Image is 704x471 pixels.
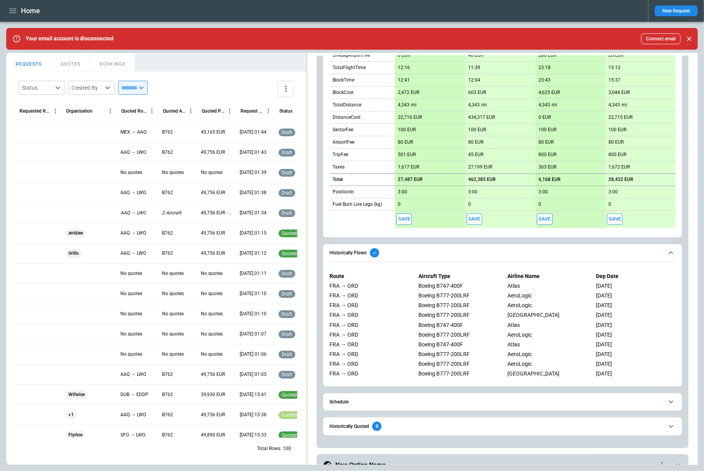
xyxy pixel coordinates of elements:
[163,108,186,114] div: Quoted Aircraft
[333,102,361,108] p: TotalDistance
[398,90,419,96] p: 2,472 EUR
[333,77,354,83] p: BlockTime
[333,127,353,133] p: SectorFee
[329,393,676,411] button: Schedule
[596,312,676,318] div: [DATE]
[507,283,587,289] div: Atlas
[468,102,480,108] p: 4,343
[280,150,294,155] span: draft
[468,90,486,96] p: 603 EUR
[257,445,281,452] p: Total Rows:
[329,267,676,383] div: Historically Flown
[684,30,695,47] div: dismiss
[596,341,676,348] div: [DATE]
[329,332,409,338] div: FRA → ORD
[468,202,471,207] p: 0
[608,52,624,58] p: 20 EUR
[596,351,676,358] div: [DATE]
[596,322,676,328] div: [DATE]
[201,290,223,297] p: No quotes
[329,250,367,255] h6: Historically Flown
[333,64,366,71] p: TotalFlightTime
[162,210,181,216] p: 2 Aircraft
[240,210,267,216] p: 17/09/2025 01:34
[71,84,103,92] div: Created By
[280,372,294,377] span: draft
[329,341,409,348] div: FRA → ORD
[538,127,556,133] p: 100 EUR
[120,129,146,136] p: MEX → AAQ
[333,139,354,146] p: AirportFee
[538,177,561,182] p: 6,168 EUR
[120,250,146,257] p: AAQ → LWO
[596,370,676,377] div: [DATE]
[398,115,422,120] p: 22,716 EUR
[329,283,409,289] div: FRA → ORD
[201,230,225,236] p: 49,756 EUR
[398,52,410,58] p: 0 EUR
[538,139,554,145] p: 80 EUR
[552,102,557,108] p: mi
[329,312,409,318] div: FRA → ORD
[418,351,498,358] div: Boeing B777-200LRF
[280,210,294,216] span: draft
[65,223,86,243] span: anidaw
[280,291,294,297] span: draft
[398,127,416,133] p: 100 EUR
[329,417,676,435] button: Historically Quoted0
[6,53,51,71] button: REQUESTS
[468,77,480,83] p: 12:04
[280,170,294,176] span: draft
[186,106,196,116] button: Quoted Aircraft column menu
[622,102,627,108] p: mi
[538,115,551,120] p: 0 EUR
[538,102,550,108] p: 4,343
[329,302,409,309] div: FRA → ORD
[201,149,225,156] p: 49,756 EUR
[538,164,556,170] p: 363 EUR
[608,65,620,71] p: 15:12
[147,106,157,116] button: Quoted Route column menu
[468,139,483,145] p: 80 EUR
[398,77,410,83] p: 12:41
[333,201,382,208] p: Fuel Burn Live Legs (kg)
[507,361,587,367] div: AeroLogic
[240,432,267,438] p: 15/09/2025 15:33
[162,169,184,176] p: No quotes
[468,152,483,158] p: 45 EUR
[162,412,173,418] p: B762
[240,129,267,136] p: 17/09/2025 01:44
[396,214,412,225] span: Save this aircraft quote and copy details to clipboard
[596,273,676,280] p: Dep Date
[608,77,620,83] p: 15:37
[468,65,480,71] p: 11:39
[65,405,77,425] span: +1
[398,177,423,182] p: 27,487 EUR
[398,65,410,71] p: 12:16
[538,65,551,71] p: 23:18
[162,290,184,297] p: No quotes
[240,230,267,236] p: 17/09/2025 01:15
[120,371,146,378] p: AAQ → LWO
[280,271,294,276] span: draft
[329,273,409,280] p: Route
[398,164,419,170] p: 1,617 EUR
[162,250,173,257] p: B762
[468,115,495,120] p: 434,317 EUR
[279,108,293,114] div: Status
[333,89,354,96] p: BlockCost
[507,292,587,299] div: AeroLogic
[201,391,225,398] p: 39,930 EUR
[333,177,343,182] h6: Total
[162,149,173,156] p: B762
[201,210,234,216] p: 49,756 EUR - 844,208 EUR
[538,189,548,195] p: 3:00
[418,370,498,377] div: Boeing B777-200LRF
[333,189,354,195] p: PositionIn
[507,370,587,377] div: [GEOGRAPHIC_DATA]
[162,270,184,277] p: No quotes
[162,331,184,337] p: No quotes
[596,302,676,309] div: [DATE]
[120,331,142,337] p: No quotes
[329,322,409,328] div: FRA → ORD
